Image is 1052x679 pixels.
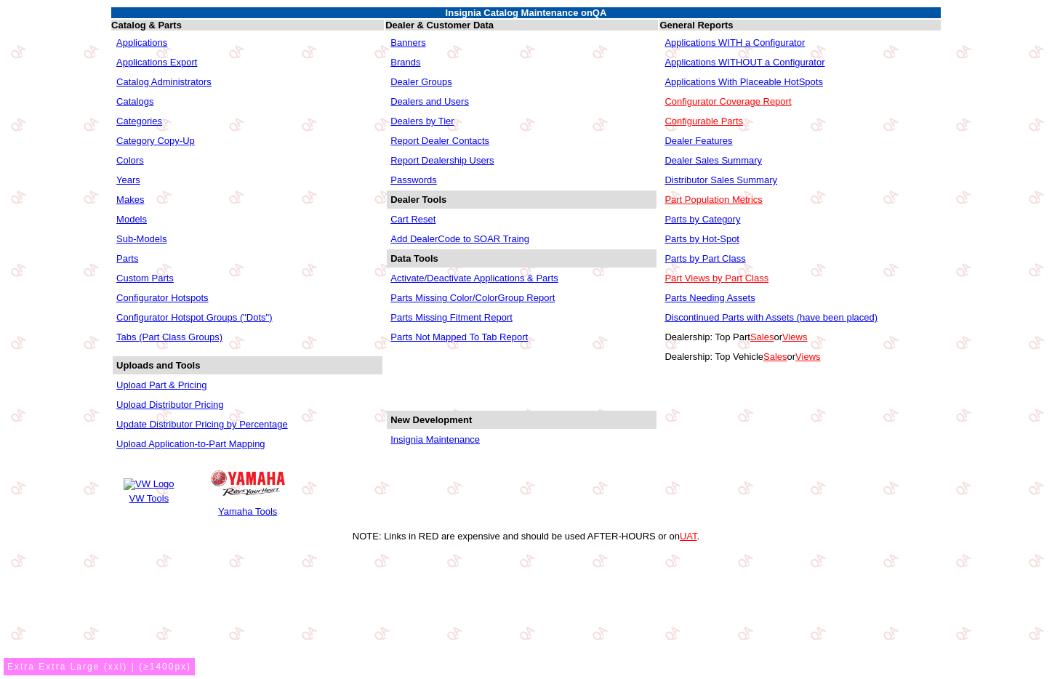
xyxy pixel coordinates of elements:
a: Distributor Sales Summary [664,174,777,185]
a: Upload Part & Pricing [116,379,206,390]
a: UAT [680,531,697,542]
a: Brands [390,57,420,68]
a: Colors [116,155,144,166]
a: Passwords [390,174,437,185]
a: Parts by Category [664,214,740,225]
a: Configurator Hotspot Groups ("Dots") [116,312,272,323]
a: Part Population Metrics [664,194,762,205]
a: Dealers and Users [390,96,469,107]
td: Dealership: Top Part or [661,328,939,346]
a: Applications WITH a Configurator [664,37,805,48]
a: Applications WITHOUT a Configurator [664,57,824,68]
a: Cart Reset [390,214,435,225]
a: Catalog Administrators [116,76,212,87]
b: Catalog & Parts [111,20,182,31]
a: Makes [116,194,144,205]
a: Parts [116,253,138,264]
a: Upload Application-to-Part Mapping [116,438,265,449]
div: NOTE: Links in RED are expensive and should be used AFTER-HOURS or on . [6,531,1046,542]
b: Dealer & Customer Data [385,20,494,31]
img: VW Logo [124,478,174,490]
a: Part Views by Part Class [664,273,768,284]
a: Banners [390,37,425,48]
a: Years [116,174,140,185]
a: Upload Distributor Pricing [116,399,223,410]
td: Dealership: Top Vehicle or [661,347,939,366]
a: Sales [763,351,787,362]
a: Dealer Features [664,135,732,146]
span: QA [593,7,607,18]
a: Views [782,332,807,342]
a: Parts Needing Assets [664,292,755,303]
a: Activate/Deactivate Applications & Parts [390,273,558,284]
a: Category Copy-Up [116,135,195,146]
a: Applications [116,37,167,48]
b: Dealer Tools [390,194,446,205]
a: Parts by Hot-Spot [664,233,739,244]
td: Insignia Catalog Maintenance on [111,7,941,18]
a: Applications Export [116,57,197,68]
td: Yamaha Tools [210,505,286,518]
td: VW Tools [123,492,174,505]
a: Configurator Hotspots [116,292,208,303]
b: Uploads and Tools [116,360,200,371]
a: Dealer Groups [390,76,452,87]
a: Catalogs [116,96,153,107]
b: Data Tools [390,253,438,264]
a: Update Distributor Pricing by Percentage [116,419,288,430]
a: Models [116,214,147,225]
a: Parts Not Mapped To Tab Report [390,332,528,342]
img: Yamaha Logo [211,470,285,496]
a: Custom Parts [116,273,174,284]
a: Tabs (Part Class Groups) [116,332,222,342]
a: Views [795,351,820,362]
a: Discontinued Parts with Assets (have been placed) [664,312,878,323]
a: Yamaha Logo Yamaha Tools [209,463,287,519]
a: Report Dealer Contacts [390,135,489,146]
a: Dealer Sales Summary [664,155,762,166]
a: Add DealerCode to SOAR Traing [390,233,529,244]
b: General Reports [659,20,733,31]
a: Parts Missing Fitment Report [390,312,513,323]
a: Dealers by Tier [390,116,454,126]
a: Insignia Maintenance [390,434,480,445]
a: VW Logo VW Tools [121,476,176,506]
a: Sales [750,332,774,342]
a: Report Dealership Users [390,155,494,166]
a: Parts by Part Class [664,253,745,264]
a: Applications With Placeable HotSpots [664,76,823,87]
a: Configurator Coverage Report [664,96,791,107]
b: New Development [390,414,472,425]
a: Categories [116,116,162,126]
a: Configurable Parts [664,116,743,126]
a: Sub-Models [116,233,166,244]
a: Parts Missing Color/ColorGroup Report [390,292,555,303]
